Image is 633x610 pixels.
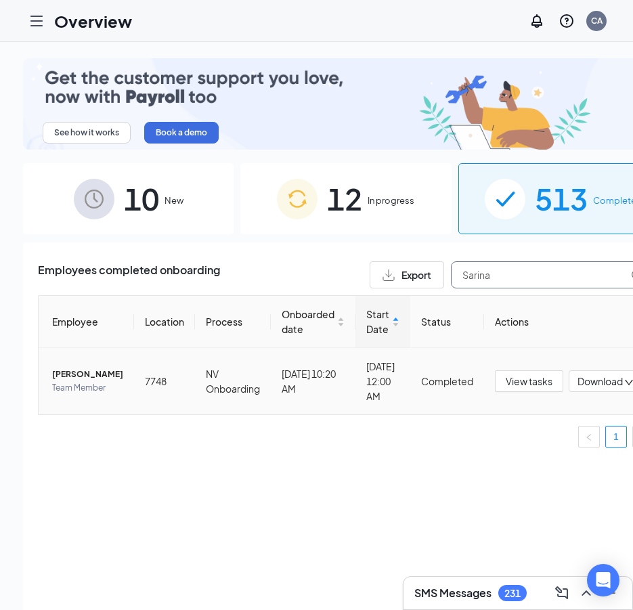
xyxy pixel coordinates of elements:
[504,588,521,599] div: 231
[366,307,389,336] span: Start Date
[410,296,484,348] th: Status
[401,270,431,280] span: Export
[551,582,573,604] button: ComposeMessage
[124,175,159,222] span: 10
[605,426,627,448] li: 1
[195,296,271,348] th: Process
[495,370,563,392] button: View tasks
[271,296,355,348] th: Onboarded date
[327,175,362,222] span: 12
[54,9,132,32] h1: Overview
[578,426,600,448] li: Previous Page
[144,122,219,144] button: Book a demo
[52,368,123,381] span: [PERSON_NAME]
[414,586,492,601] h3: SMS Messages
[282,366,345,396] div: [DATE] 10:20 AM
[587,564,619,596] div: Open Intercom Messenger
[195,348,271,414] td: NV Onboarding
[529,13,545,29] svg: Notifications
[578,426,600,448] button: left
[134,296,195,348] th: Location
[506,374,552,389] span: View tasks
[591,15,603,26] div: CA
[577,374,623,389] span: Download
[559,13,575,29] svg: QuestionInfo
[52,381,123,395] span: Team Member
[282,307,334,336] span: Onboarded date
[421,374,473,389] div: Completed
[606,427,626,447] a: 1
[165,194,183,207] span: New
[39,296,134,348] th: Employee
[134,348,195,414] td: 7748
[578,585,594,601] svg: ChevronUp
[370,261,444,288] button: Export
[368,194,414,207] span: In progress
[554,585,570,601] svg: ComposeMessage
[366,359,399,404] div: [DATE] 12:00 AM
[43,122,131,144] button: See how it works
[28,13,45,29] svg: Hamburger
[575,582,597,604] button: ChevronUp
[535,175,588,222] span: 513
[585,433,593,441] span: left
[38,261,220,288] span: Employees completed onboarding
